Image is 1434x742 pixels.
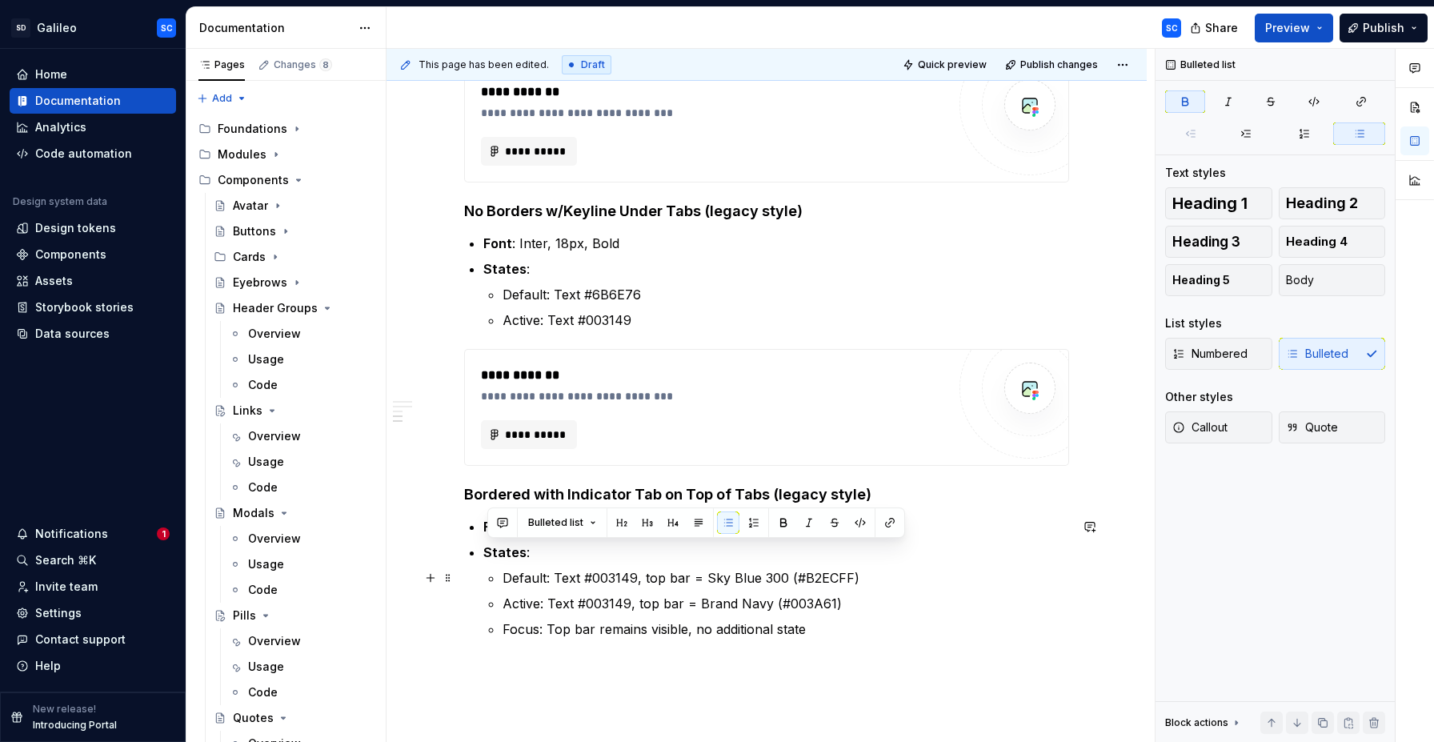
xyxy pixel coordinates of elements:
[10,114,176,140] a: Analytics
[10,215,176,241] a: Design tokens
[898,54,994,76] button: Quick preview
[248,428,301,444] div: Overview
[35,146,132,162] div: Code automation
[521,511,603,534] button: Bulleted list
[1255,14,1333,42] button: Preview
[35,299,134,315] div: Storybook stories
[233,198,268,214] div: Avatar
[1165,411,1272,443] button: Callout
[13,195,107,208] div: Design system data
[10,295,176,320] a: Storybook stories
[233,249,266,265] div: Cards
[483,519,512,535] strong: Font
[35,605,82,621] div: Settings
[222,423,379,449] a: Overview
[35,273,73,289] div: Assets
[1172,195,1248,211] span: Heading 1
[248,531,301,547] div: Overview
[207,193,379,219] a: Avatar
[222,449,379,475] a: Usage
[248,556,284,572] div: Usage
[483,261,527,277] strong: States
[1363,20,1404,36] span: Publish
[222,526,379,551] a: Overview
[233,505,274,521] div: Modals
[248,633,301,649] div: Overview
[319,58,332,71] span: 8
[10,600,176,626] a: Settings
[10,653,176,679] button: Help
[248,659,284,675] div: Usage
[1165,226,1272,258] button: Heading 3
[222,680,379,705] a: Code
[1286,195,1358,211] span: Heading 2
[483,234,1069,253] p: : Inter, 18px, Bold
[1205,20,1238,36] span: Share
[207,219,379,244] a: Buttons
[581,58,605,71] span: Draft
[248,454,284,470] div: Usage
[233,608,256,624] div: Pills
[207,295,379,321] a: Header Groups
[35,526,108,542] div: Notifications
[198,58,245,71] div: Pages
[10,321,176,347] a: Data sources
[192,142,379,167] div: Modules
[503,285,1069,304] p: Default: Text #6B6E76
[1172,234,1240,250] span: Heading 3
[1182,14,1248,42] button: Share
[528,516,583,529] span: Bulleted list
[248,377,278,393] div: Code
[1165,315,1222,331] div: List styles
[248,479,278,495] div: Code
[1286,272,1314,288] span: Body
[11,18,30,38] div: SD
[222,321,379,347] a: Overview
[918,58,987,71] span: Quick preview
[1279,264,1386,296] button: Body
[233,300,318,316] div: Header Groups
[35,632,126,648] div: Contact support
[35,658,61,674] div: Help
[207,603,379,628] a: Pills
[248,582,278,598] div: Code
[35,247,106,263] div: Components
[207,705,379,731] a: Quotes
[233,403,262,419] div: Links
[1172,272,1230,288] span: Heading 5
[1279,187,1386,219] button: Heading 2
[3,10,182,45] button: SDGalileoSC
[192,116,379,142] div: Foundations
[10,62,176,87] a: Home
[1165,165,1226,181] div: Text styles
[222,654,379,680] a: Usage
[35,579,98,595] div: Invite team
[35,93,121,109] div: Documentation
[233,710,274,726] div: Quotes
[161,22,173,34] div: SC
[10,268,176,294] a: Assets
[10,521,176,547] button: Notifications1
[10,88,176,114] a: Documentation
[212,92,232,105] span: Add
[1165,712,1243,734] div: Block actions
[222,347,379,372] a: Usage
[10,547,176,573] button: Search ⌘K
[222,577,379,603] a: Code
[503,568,1069,588] p: Default: Text #003149, top bar = Sky Blue 300 (#B2ECFF)
[218,121,287,137] div: Foundations
[1340,14,1428,42] button: Publish
[218,172,289,188] div: Components
[248,351,284,367] div: Usage
[35,66,67,82] div: Home
[464,202,1069,221] h4: No Borders w/Keyline Under Tabs (legacy style)
[1166,22,1178,34] div: SC
[503,311,1069,330] p: Active: Text #003149
[233,223,276,239] div: Buttons
[207,270,379,295] a: Eyebrows
[233,275,287,291] div: Eyebrows
[207,398,379,423] a: Links
[33,719,117,732] p: Introducing Portal
[503,620,1069,639] p: Focus: Top bar remains visible, no additional state
[1279,411,1386,443] button: Quote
